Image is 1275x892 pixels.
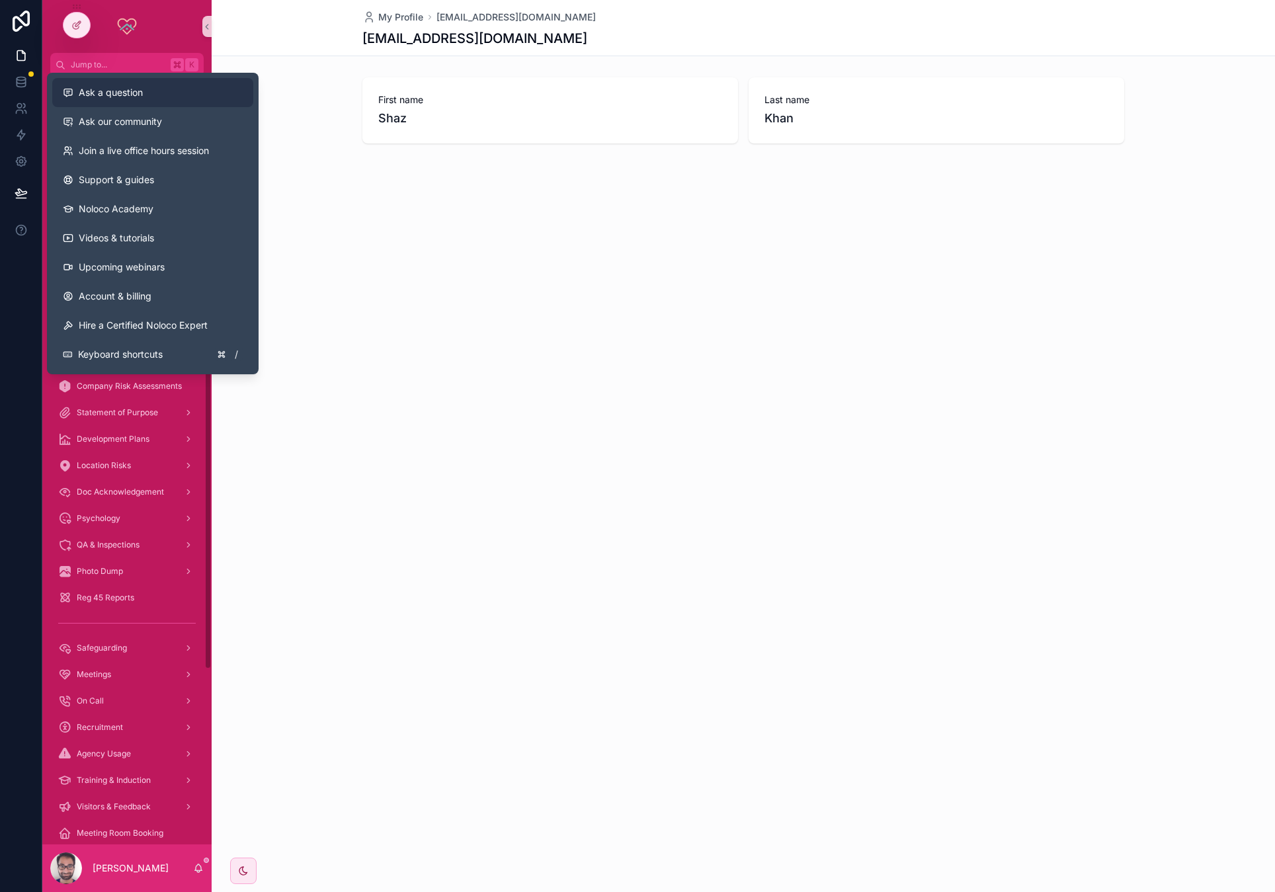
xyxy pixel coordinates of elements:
[362,11,423,24] a: My Profile
[77,801,151,812] span: Visitors & Feedback
[77,696,104,706] span: On Call
[77,566,123,577] span: Photo Dump
[50,768,204,792] a: Training & Induction
[79,86,143,99] span: Ask a question
[186,60,197,70] span: K
[52,253,253,282] a: Upcoming webinars
[77,749,131,759] span: Agency Usage
[50,663,204,686] a: Meetings
[378,11,423,24] span: My Profile
[50,507,204,530] a: Psychology
[50,374,204,398] a: Company Risk Assessments
[50,427,204,451] a: Development Plans
[78,348,163,361] span: Keyboard shortcuts
[77,775,151,786] span: Training & Induction
[50,401,204,425] a: Statement of Purpose
[50,715,204,739] a: Recruitment
[93,862,169,875] p: [PERSON_NAME]
[362,29,587,48] h1: [EMAIL_ADDRESS][DOMAIN_NAME]
[77,460,131,471] span: Location Risks
[79,319,208,332] span: Hire a Certified Noloco Expert
[79,231,154,245] span: Videos & tutorials
[50,689,204,713] a: On Call
[52,340,253,369] button: Keyboard shortcuts/
[77,434,149,444] span: Development Plans
[764,109,1108,128] span: Khan
[79,173,154,186] span: Support & guides
[79,144,209,157] span: Join a live office hours session
[52,282,253,311] a: Account & billing
[50,480,204,504] a: Doc Acknowledgement
[52,107,253,136] a: Ask our community
[77,592,134,603] span: Reg 45 Reports
[50,586,204,610] a: Reg 45 Reports
[52,311,253,340] button: Hire a Certified Noloco Expert
[50,636,204,660] a: Safeguarding
[77,828,163,838] span: Meeting Room Booking
[50,454,204,477] a: Location Risks
[50,742,204,766] a: Agency Usage
[79,115,162,128] span: Ask our community
[77,722,123,733] span: Recruitment
[50,533,204,557] a: QA & Inspections
[764,93,1108,106] span: Last name
[79,290,151,303] span: Account & billing
[436,11,596,24] a: [EMAIL_ADDRESS][DOMAIN_NAME]
[77,540,140,550] span: QA & Inspections
[378,93,722,106] span: First name
[231,349,241,360] span: /
[77,487,164,497] span: Doc Acknowledgement
[50,53,204,77] button: Jump to...K
[52,223,253,253] a: Videos & tutorials
[77,407,158,418] span: Statement of Purpose
[50,821,204,845] a: Meeting Room Booking
[79,261,165,274] span: Upcoming webinars
[77,669,111,680] span: Meetings
[71,60,165,70] span: Jump to...
[116,16,138,37] img: App logo
[77,513,120,524] span: Psychology
[77,381,182,391] span: Company Risk Assessments
[52,165,253,194] a: Support & guides
[77,643,127,653] span: Safeguarding
[378,109,722,128] span: Shaz
[50,795,204,819] a: Visitors & Feedback
[50,559,204,583] a: Photo Dump
[52,78,253,107] button: Ask a question
[52,136,253,165] a: Join a live office hours session
[79,202,153,216] span: Noloco Academy
[52,194,253,223] a: Noloco Academy
[42,77,212,844] div: scrollable content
